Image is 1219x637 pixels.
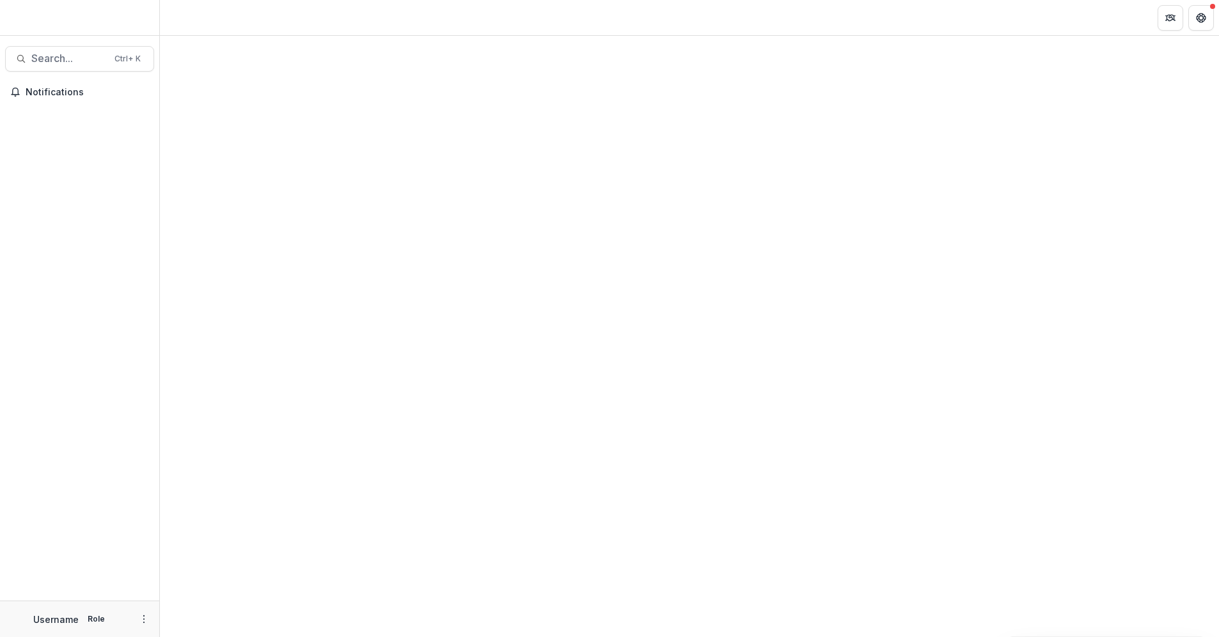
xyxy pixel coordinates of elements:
button: Partners [1158,5,1183,31]
p: Role [84,613,109,625]
nav: breadcrumb [165,8,219,27]
div: Ctrl + K [112,52,143,66]
button: Notifications [5,82,154,102]
span: Notifications [26,87,149,98]
button: More [136,611,152,627]
p: Username [33,613,79,626]
span: Search... [31,52,107,65]
button: Search... [5,46,154,72]
button: Get Help [1188,5,1214,31]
